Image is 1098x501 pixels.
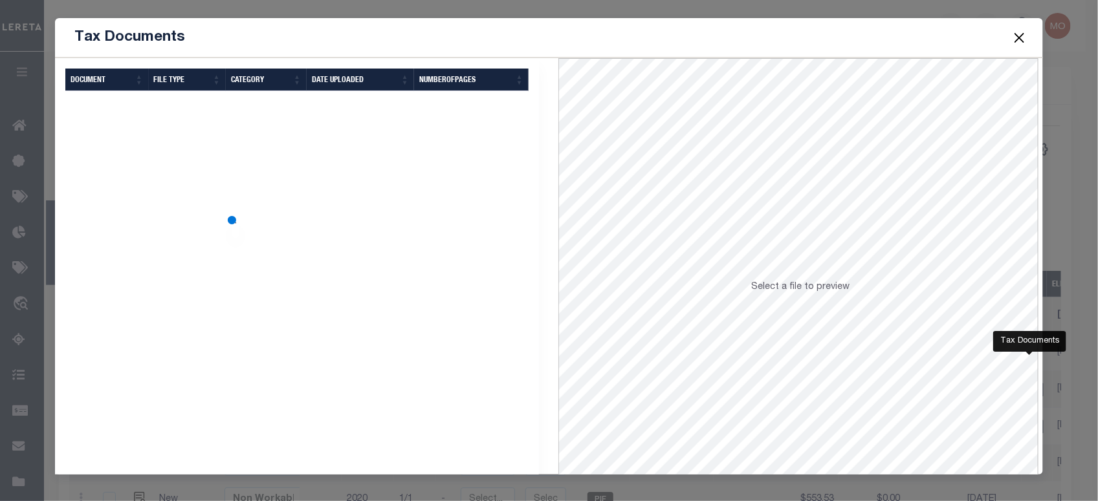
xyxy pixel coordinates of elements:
[149,69,226,91] th: FILE TYPE
[65,69,149,91] th: DOCUMENT
[414,69,529,91] th: NumberOfPages
[307,69,415,91] th: Date Uploaded
[752,282,850,292] span: Select a file to preview
[226,69,306,91] th: CATEGORY
[993,331,1066,352] div: Tax Documents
